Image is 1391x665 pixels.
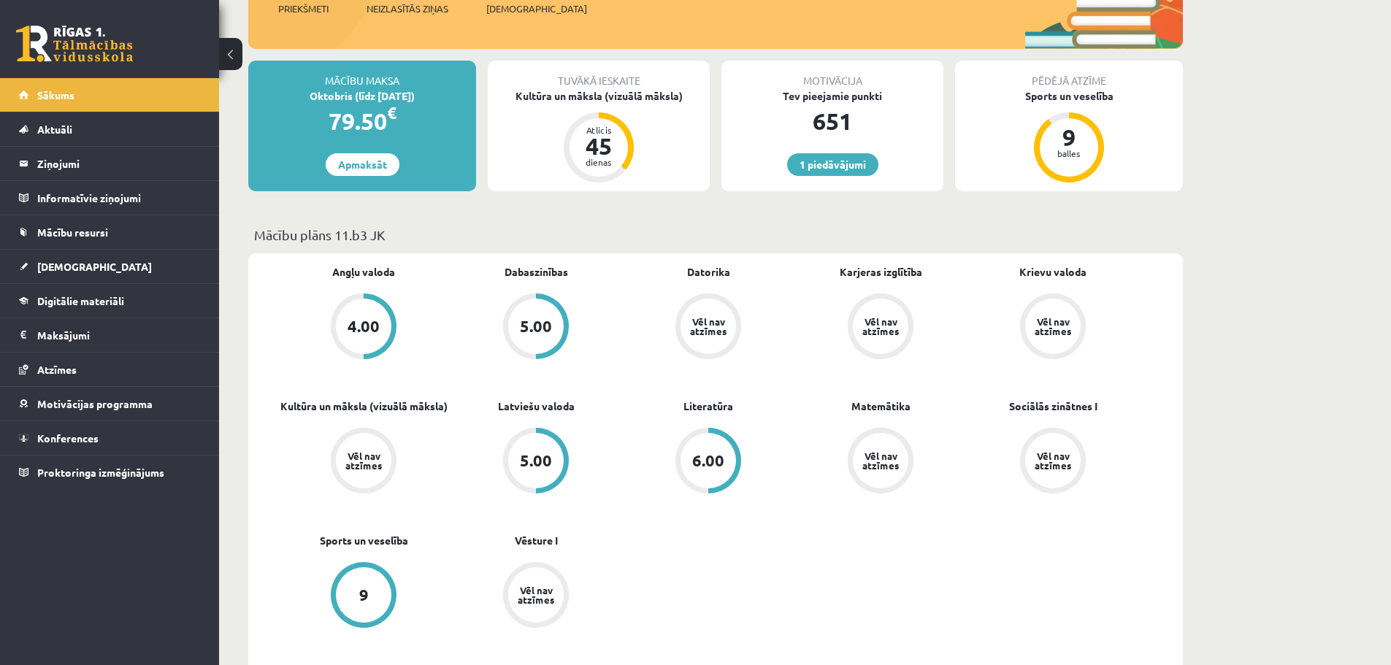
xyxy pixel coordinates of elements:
a: 6.00 [622,428,794,496]
a: Sports un veselība 9 balles [955,88,1183,185]
div: Vēl nav atzīmes [516,585,556,604]
div: 5.00 [520,318,552,334]
a: [DEMOGRAPHIC_DATA] [19,250,201,283]
a: 1 piedāvājumi [787,153,878,176]
div: Tev pieejamie punkti [721,88,943,104]
a: Proktoringa izmēģinājums [19,455,201,489]
a: Sociālās zinātnes I [1009,399,1097,414]
div: 6.00 [692,453,724,469]
div: Pēdējā atzīme [955,61,1183,88]
a: Vēl nav atzīmes [967,293,1139,362]
span: € [387,102,396,123]
div: 9 [1047,126,1091,149]
a: Konferences [19,421,201,455]
a: Kultūra un māksla (vizuālā māksla) [280,399,448,414]
a: Vēl nav atzīmes [794,428,967,496]
div: Tuvākā ieskaite [488,61,710,88]
div: Vēl nav atzīmes [343,451,384,470]
a: Ziņojumi [19,147,201,180]
div: 651 [721,104,943,139]
a: Vēl nav atzīmes [450,562,622,631]
a: Karjeras izglītība [840,264,922,280]
div: Atlicis [577,126,621,134]
span: Motivācijas programma [37,397,153,410]
div: 45 [577,134,621,158]
span: Digitālie materiāli [37,294,124,307]
p: Mācību plāns 11.b3 JK [254,225,1177,245]
a: Angļu valoda [332,264,395,280]
a: Maksājumi [19,318,201,352]
span: Konferences [37,431,99,445]
a: Vēl nav atzīmes [794,293,967,362]
div: 4.00 [348,318,380,334]
a: Sākums [19,78,201,112]
a: Vēl nav atzīmes [277,428,450,496]
a: Latviešu valoda [498,399,575,414]
a: Dabaszinības [505,264,568,280]
a: 4.00 [277,293,450,362]
a: Vēsture I [515,533,558,548]
a: Krievu valoda [1019,264,1087,280]
a: 5.00 [450,293,622,362]
span: Priekšmeti [278,1,329,16]
div: 5.00 [520,453,552,469]
div: 9 [359,587,369,603]
a: Informatīvie ziņojumi [19,181,201,215]
div: Vēl nav atzīmes [860,317,901,336]
a: Sports un veselība [320,533,408,548]
span: Neizlasītās ziņas [367,1,448,16]
legend: Informatīvie ziņojumi [37,181,201,215]
a: Rīgas 1. Tālmācības vidusskola [16,26,133,62]
div: Vēl nav atzīmes [1032,451,1073,470]
div: Vēl nav atzīmes [860,451,901,470]
legend: Ziņojumi [37,147,201,180]
span: [DEMOGRAPHIC_DATA] [486,1,587,16]
span: Atzīmes [37,363,77,376]
a: Motivācijas programma [19,387,201,420]
a: 9 [277,562,450,631]
div: balles [1047,149,1091,158]
span: Proktoringa izmēģinājums [37,466,164,479]
a: Vēl nav atzīmes [967,428,1139,496]
span: [DEMOGRAPHIC_DATA] [37,260,152,273]
a: Vēl nav atzīmes [622,293,794,362]
div: dienas [577,158,621,166]
a: Atzīmes [19,353,201,386]
a: 5.00 [450,428,622,496]
a: Aktuāli [19,112,201,146]
a: Matemātika [851,399,911,414]
div: Vēl nav atzīmes [1032,317,1073,336]
div: Kultūra un māksla (vizuālā māksla) [488,88,710,104]
span: Mācību resursi [37,226,108,239]
a: Apmaksāt [326,153,399,176]
a: Digitālie materiāli [19,284,201,318]
div: Oktobris (līdz [DATE]) [248,88,476,104]
div: Mācību maksa [248,61,476,88]
a: Literatūra [683,399,733,414]
div: Vēl nav atzīmes [688,317,729,336]
a: Datorika [687,264,730,280]
a: Mācību resursi [19,215,201,249]
span: Aktuāli [37,123,72,136]
div: Motivācija [721,61,943,88]
a: Kultūra un māksla (vizuālā māksla) Atlicis 45 dienas [488,88,710,185]
legend: Maksājumi [37,318,201,352]
span: Sākums [37,88,74,101]
div: 79.50 [248,104,476,139]
div: Sports un veselība [955,88,1183,104]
